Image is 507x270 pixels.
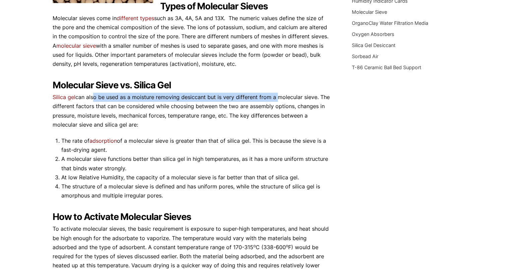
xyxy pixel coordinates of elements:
[89,137,117,144] a: adsorption
[352,42,395,48] a: Silica Gel Desiccant
[53,14,332,69] p: Molecular sieves come in such as 3A, 4A, 5A and 13X. The numeric values define the size of the po...
[352,64,421,70] a: T-86 Ceramic Ball Bed Support
[286,243,288,248] sup: o
[352,9,387,15] a: Molecular Sieve
[53,80,332,91] h2: Molecular Sieve vs. Silica Gel
[53,94,75,100] a: Silica gel
[61,182,332,200] li: The structure of a molecular sieve is defined and has uniform pores, while the structure of silic...
[61,154,332,173] li: A molecular sieve functions better than silica gel in high temperatures, as it has a more uniform...
[253,243,256,248] sup: o
[53,93,332,129] p: can also be used as a moisture removing desiccant but is very different from a molecular sieve. T...
[352,53,378,59] a: Sorbead Air
[352,31,394,37] a: Oxygen Absorbers
[352,20,428,26] a: OrganoClay Water Filtration Media
[117,15,154,21] a: different types
[61,136,332,154] li: The rate of of a molecular sieve is greater than that of silica gel. This is because the sieve is...
[53,1,332,12] h2: Types of Molecular Sieves
[56,42,96,49] a: molecular sieve
[53,212,332,223] h2: How to Activate Molecular Sieves
[61,173,332,182] li: At low Relative Humidity, the capacity of a molecular sieve is far better than that of silica gel.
